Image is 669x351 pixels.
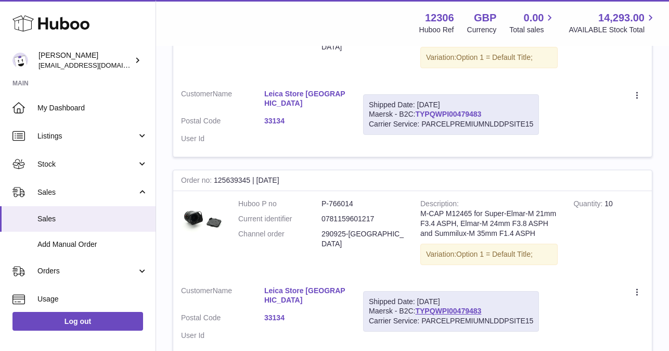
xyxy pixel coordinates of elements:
div: Huboo Ref [419,25,454,35]
strong: Order no [181,176,214,187]
span: Customer [181,286,213,295]
div: Shipped Date: [DATE] [369,297,533,307]
dt: Huboo P no [238,199,321,209]
span: Customer [181,90,213,98]
span: Listings [37,131,137,141]
div: Maersk - B2C: [363,291,539,332]
dt: Channel order [238,229,321,249]
div: Maersk - B2C: [363,94,539,135]
dt: Name [181,89,264,111]
a: Leica Store [GEOGRAPHIC_DATA] [264,286,348,306]
span: My Dashboard [37,103,148,113]
a: 33134 [264,313,348,323]
dd: 0781159601217 [321,214,405,224]
img: M-Cap_12465_ISO_Super_Elmar_2.jpg [181,199,223,241]
strong: Quantity [573,199,604,210]
dt: User Id [181,331,264,341]
div: Shipped Date: [DATE] [369,100,533,110]
span: 14,293.00 [598,11,645,25]
strong: 12306 [425,11,454,25]
span: Usage [37,294,148,304]
span: Stock [37,159,137,169]
span: [EMAIL_ADDRESS][DOMAIN_NAME] [38,61,153,69]
span: Option 1 = Default Title; [456,250,533,258]
div: M-CAP M12465 for Super-Elmar-M 21mm F3.4 ASPH, Elmar-M 24mm F3.8 ASPH and Summilux-M 35mm F1.4 ASPH [420,209,558,239]
dt: Postal Code [181,116,264,129]
strong: Description [420,199,459,210]
div: Currency [467,25,497,35]
span: AVAILABLE Stock Total [569,25,657,35]
dd: 290925-[GEOGRAPHIC_DATA] [321,229,405,249]
div: Carrier Service: PARCELPREMIUMNLDDPSITE15 [369,316,533,326]
span: Add Manual Order [37,240,148,249]
a: 0.00 Total sales [509,11,556,35]
span: Option 1 = Default Title; [456,53,533,61]
a: 33134 [264,116,348,126]
div: [PERSON_NAME] [38,51,132,70]
span: Orders [37,266,137,276]
a: 14,293.00 AVAILABLE Stock Total [569,11,657,35]
dt: Current identifier [238,214,321,224]
a: Log out [12,312,143,331]
span: Sales [37,214,148,224]
td: 10 [565,191,652,278]
strong: GBP [474,11,496,25]
a: TYPQWPI00479483 [415,307,481,315]
div: 125639345 | [DATE] [173,170,652,191]
a: TYPQWPI00479483 [415,110,481,118]
span: 0.00 [524,11,544,25]
div: Variation: [420,244,558,265]
dt: Postal Code [181,313,264,325]
a: Leica Store [GEOGRAPHIC_DATA] [264,89,348,109]
img: hello@otect.co [12,53,28,68]
span: Total sales [509,25,556,35]
span: Sales [37,187,137,197]
div: Carrier Service: PARCELPREMIUMNLDDPSITE15 [369,119,533,129]
dd: P-766014 [321,199,405,209]
div: Variation: [420,47,558,68]
dt: Name [181,286,264,308]
dt: User Id [181,134,264,144]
